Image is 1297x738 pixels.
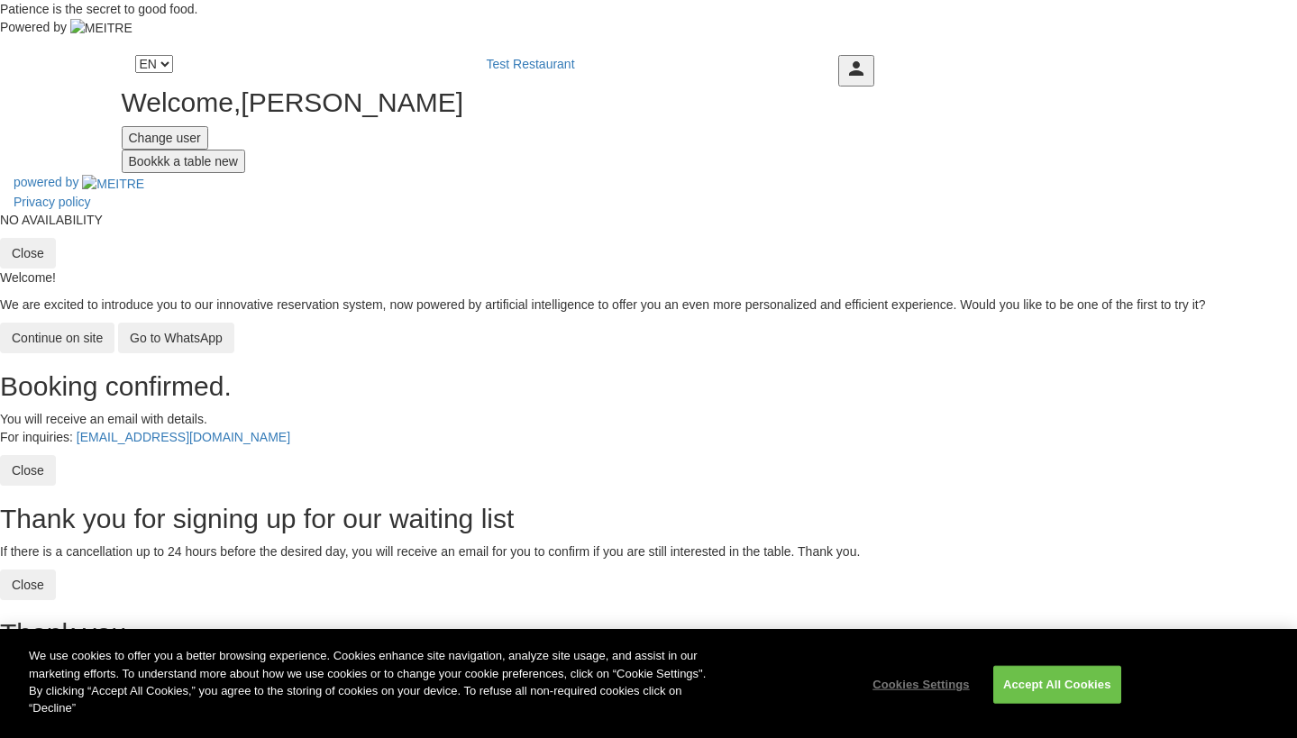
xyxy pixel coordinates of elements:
[70,19,132,37] img: MEITRE
[14,175,78,189] span: powered by
[118,323,234,353] button: Go to WhatsApp
[122,150,245,173] button: Bookkk a table new
[487,57,575,71] a: Test Restaurant
[838,55,874,87] button: person
[241,87,463,117] span: [PERSON_NAME]
[993,666,1121,704] button: Accept All Cookies
[14,175,144,189] a: powered by
[845,58,867,79] i: person
[864,667,977,703] button: Cookies Settings
[77,430,290,444] a: [EMAIL_ADDRESS][DOMAIN_NAME]
[14,195,91,209] a: Privacy policy
[29,647,713,717] p: We use cookies to offer you a better browsing experience. Cookies enhance site navigation, analyz...
[82,175,144,193] img: MEITRE
[122,126,208,150] button: Change user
